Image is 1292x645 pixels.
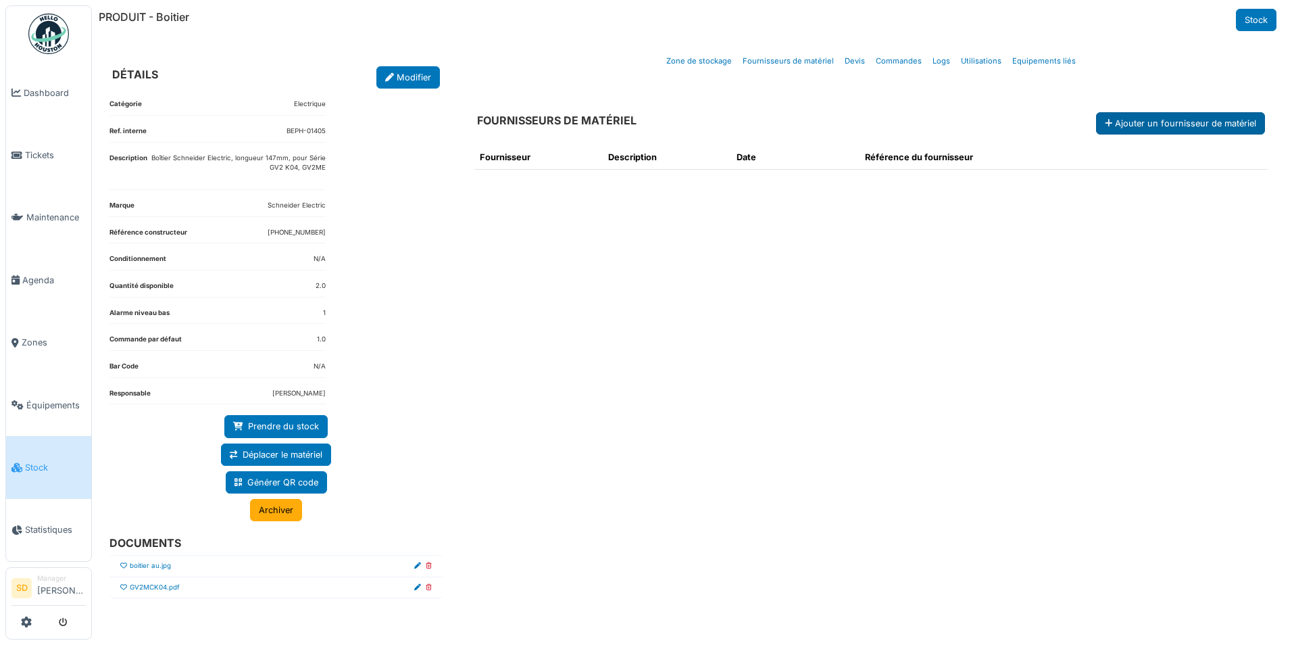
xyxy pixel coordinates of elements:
[860,145,1068,170] th: Référence du fournisseur
[6,312,91,374] a: Zones
[99,11,189,24] h6: PRODUIT - Boitier
[839,45,870,77] a: Devis
[109,153,147,189] dt: Description
[477,114,637,127] h6: FOURNISSEURS DE MATÉRIEL
[11,578,32,598] li: SD
[955,45,1007,77] a: Utilisations
[11,573,86,606] a: SD Manager[PERSON_NAME]
[25,149,86,162] span: Tickets
[316,281,326,291] dd: 2.0
[109,281,174,297] dt: Quantité disponible
[22,336,86,349] span: Zones
[109,126,147,142] dt: Ref. interne
[109,335,182,350] dt: Commande par défaut
[130,561,171,571] a: boitier au.jpg
[376,66,440,89] a: Modifier
[25,461,86,474] span: Stock
[474,145,603,170] th: Fournisseur
[130,583,180,593] a: GV2MCK04.pdf
[109,389,151,404] dt: Responsable
[6,124,91,186] a: Tickets
[603,145,731,170] th: Description
[287,126,326,137] dd: BEPH-01405
[1236,9,1276,31] a: Stock
[28,14,69,54] img: Badge_color-CXgf-gQk.svg
[1096,112,1265,135] button: Ajouter un fournisseur de matériel
[22,274,86,287] span: Agenda
[109,362,139,370] span: translation missing: fr.bar_code
[870,45,927,77] a: Commandes
[25,523,86,536] span: Statistiques
[6,436,91,498] a: Stock
[112,68,158,81] h6: DÉTAILS
[221,444,331,466] a: Déplacer le matériel
[109,308,170,324] dt: Alarme niveau bas
[737,45,839,77] a: Fournisseurs de matériel
[6,187,91,249] a: Maintenance
[6,499,91,561] a: Statistiques
[314,254,326,264] dd: N/A
[272,389,326,399] dd: [PERSON_NAME]
[268,228,326,238] dd: [PHONE_NUMBER]
[1007,45,1081,77] a: Equipements liés
[26,211,86,224] span: Maintenance
[37,573,86,583] div: Manager
[109,201,134,216] dt: Marque
[24,87,86,99] span: Dashboard
[268,201,326,211] dd: Schneider Electric
[661,45,737,77] a: Zone de stockage
[927,45,955,77] a: Logs
[250,499,302,521] a: Archiver
[323,308,326,318] dd: 1
[226,471,327,494] a: Générer QR code
[109,537,432,550] h6: DOCUMENTS
[109,228,187,243] dt: Référence constructeur
[26,399,86,412] span: Équipements
[109,254,166,270] dt: Conditionnement
[731,145,860,170] th: Date
[109,99,142,115] dt: Catégorie
[314,362,326,372] dd: N/A
[224,415,328,437] a: Prendre du stock
[147,153,326,173] p: Boîtier Schneider Electric, longueur 147mm, pour Série GV2 K04, GV2ME
[37,573,86,602] li: [PERSON_NAME]
[294,99,326,110] dd: Electrique
[317,335,326,345] dd: 1.0
[6,374,91,436] a: Équipements
[6,62,91,124] a: Dashboard
[6,249,91,311] a: Agenda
